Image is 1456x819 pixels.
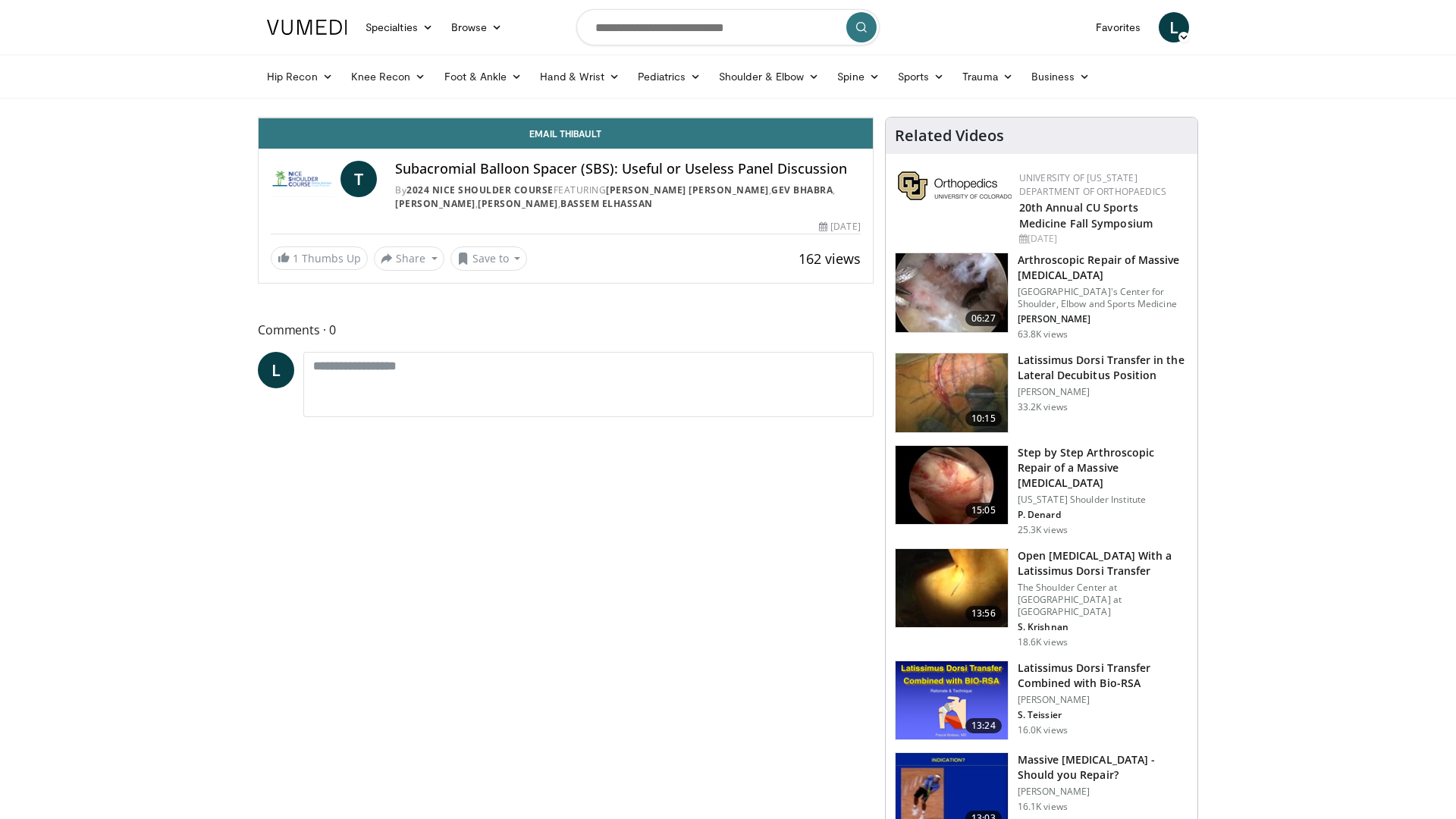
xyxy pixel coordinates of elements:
[896,661,1008,740] img: 0e1bc6ad-fcf8-411c-9e25-b7d1f0109c17.png.150x105_q85_crop-smart_upscale.png
[1018,621,1188,633] p: S. Krishnan
[1018,709,1188,721] p: S. Teissier
[1019,171,1166,198] a: University of [US_STATE] Department of Orthopaedics
[1018,353,1188,383] h3: Latissimus Dorsi Transfer in the Lateral Decubitus Position
[1018,548,1188,579] h3: Open [MEDICAL_DATA] With a Latissimus Dorsi Transfer
[478,197,558,210] a: [PERSON_NAME]
[896,446,1008,525] img: 7cd5bdb9-3b5e-40f2-a8f4-702d57719c06.150x105_q85_crop-smart_upscale.jpg
[271,161,334,197] img: 2024 Nice Shoulder Course
[1018,494,1188,506] p: [US_STATE] Shoulder Institute
[1018,786,1188,798] p: [PERSON_NAME]
[271,246,368,270] a: 1 Thumbs Up
[819,220,860,234] div: [DATE]
[895,548,1188,648] a: 13:56 Open [MEDICAL_DATA] With a Latissimus Dorsi Transfer The Shoulder Center at [GEOGRAPHIC_DAT...
[1018,313,1188,325] p: [PERSON_NAME]
[1159,12,1189,42] a: L
[896,353,1008,432] img: 38501_0000_3.png.150x105_q85_crop-smart_upscale.jpg
[965,718,1002,733] span: 13:24
[710,61,828,92] a: Shoulder & Elbow
[259,118,873,149] a: Email Thibault
[259,118,873,118] video-js: Video Player
[395,184,860,211] div: By FEATURING , , , ,
[258,352,294,388] a: L
[953,61,1022,92] a: Trauma
[435,61,532,92] a: Foot & Ankle
[898,171,1012,200] img: 355603a8-37da-49b6-856f-e00d7e9307d3.png.150x105_q85_autocrop_double_scale_upscale_version-0.2.png
[965,503,1002,518] span: 15:05
[965,311,1002,326] span: 06:27
[771,184,833,196] a: Gev Bhabra
[1087,12,1150,42] a: Favorites
[1018,286,1188,310] p: [GEOGRAPHIC_DATA]'s Center for Shoulder, Elbow and Sports Medicine
[531,61,629,92] a: Hand & Wrist
[293,251,299,265] span: 1
[560,197,653,210] a: Bassem Elhassan
[895,661,1188,741] a: 13:24 Latissimus Dorsi Transfer Combined with Bio-RSA [PERSON_NAME] S. Teissier 16.0K views
[828,61,888,92] a: Spine
[450,246,528,271] button: Save to
[1018,386,1188,398] p: [PERSON_NAME]
[576,9,880,45] input: Search topics, interventions
[629,61,710,92] a: Pediatrics
[1018,636,1068,648] p: 18.6K views
[258,320,874,340] span: Comments 0
[1018,524,1068,536] p: 25.3K views
[1022,61,1100,92] a: Business
[1018,253,1188,283] h3: Arthroscopic Repair of Massive [MEDICAL_DATA]
[340,161,377,197] a: T
[442,12,512,42] a: Browse
[965,411,1002,426] span: 10:15
[258,61,342,92] a: Hip Recon
[895,127,1004,145] h4: Related Videos
[395,161,860,177] h4: Subacromial Balloon Spacer (SBS): Useful or Useless Panel Discussion
[799,249,861,268] span: 162 views
[895,445,1188,536] a: 15:05 Step by Step Arthroscopic Repair of a Massive [MEDICAL_DATA] [US_STATE] Shoulder Institute ...
[267,20,347,35] img: VuMedi Logo
[1018,724,1068,736] p: 16.0K views
[895,253,1188,340] a: 06:27 Arthroscopic Repair of Massive [MEDICAL_DATA] [GEOGRAPHIC_DATA]'s Center for Shoulder, Elbo...
[895,353,1188,433] a: 10:15 Latissimus Dorsi Transfer in the Lateral Decubitus Position [PERSON_NAME] 33.2K views
[1018,801,1068,813] p: 16.1K views
[1018,752,1188,783] h3: Massive [MEDICAL_DATA] - Should you Repair?
[356,12,442,42] a: Specialties
[965,606,1002,621] span: 13:56
[406,184,554,196] a: 2024 Nice Shoulder Course
[342,61,435,92] a: Knee Recon
[896,253,1008,332] img: 281021_0002_1.png.150x105_q85_crop-smart_upscale.jpg
[889,61,954,92] a: Sports
[1019,232,1185,246] div: [DATE]
[1019,200,1153,231] a: 20th Annual CU Sports Medicine Fall Symposium
[395,197,475,210] a: [PERSON_NAME]
[1018,445,1188,491] h3: Step by Step Arthroscopic Repair of a Massive [MEDICAL_DATA]
[374,246,444,271] button: Share
[1018,694,1188,706] p: [PERSON_NAME]
[1018,661,1188,691] h3: Latissimus Dorsi Transfer Combined with Bio-RSA
[896,549,1008,628] img: 38772_0000_3.png.150x105_q85_crop-smart_upscale.jpg
[1018,509,1188,521] p: P. Denard
[1018,328,1068,340] p: 63.8K views
[1018,401,1068,413] p: 33.2K views
[1018,582,1188,618] p: The Shoulder Center at [GEOGRAPHIC_DATA] at [GEOGRAPHIC_DATA]
[606,184,769,196] a: [PERSON_NAME] [PERSON_NAME]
